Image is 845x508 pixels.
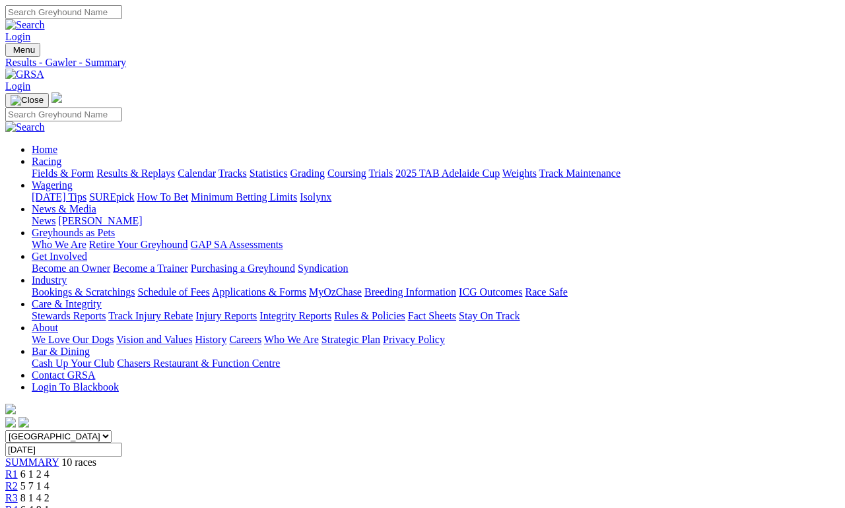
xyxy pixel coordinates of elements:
[137,286,209,298] a: Schedule of Fees
[309,286,362,298] a: MyOzChase
[32,144,57,155] a: Home
[250,168,288,179] a: Statistics
[32,251,87,262] a: Get Involved
[20,468,50,480] span: 6 1 2 4
[5,19,45,31] img: Search
[290,168,325,179] a: Grading
[20,480,50,492] span: 5 7 1 4
[5,404,16,414] img: logo-grsa-white.png
[5,43,40,57] button: Toggle navigation
[32,179,73,191] a: Wagering
[5,80,30,92] a: Login
[298,263,348,274] a: Syndication
[32,369,95,381] a: Contact GRSA
[137,191,189,203] a: How To Bet
[32,215,55,226] a: News
[32,298,102,309] a: Care & Integrity
[195,310,257,321] a: Injury Reports
[32,381,119,393] a: Login To Blackbook
[58,215,142,226] a: [PERSON_NAME]
[259,310,331,321] a: Integrity Reports
[32,263,840,274] div: Get Involved
[32,346,90,357] a: Bar & Dining
[32,322,58,333] a: About
[61,457,96,468] span: 10 races
[116,334,192,345] a: Vision and Values
[32,203,96,214] a: News & Media
[32,215,840,227] div: News & Media
[113,263,188,274] a: Become a Trainer
[11,95,44,106] img: Close
[5,457,59,468] a: SUMMARY
[5,417,16,428] img: facebook.svg
[32,191,840,203] div: Wagering
[539,168,621,179] a: Track Maintenance
[368,168,393,179] a: Trials
[191,191,297,203] a: Minimum Betting Limits
[212,286,306,298] a: Applications & Forms
[178,168,216,179] a: Calendar
[191,239,283,250] a: GAP SA Assessments
[408,310,456,321] a: Fact Sheets
[32,358,114,369] a: Cash Up Your Club
[383,334,445,345] a: Privacy Policy
[32,334,114,345] a: We Love Our Dogs
[32,286,135,298] a: Bookings & Scratchings
[5,57,840,69] a: Results - Gawler - Summary
[219,168,247,179] a: Tracks
[32,168,94,179] a: Fields & Form
[502,168,537,179] a: Weights
[108,310,193,321] a: Track Injury Rebate
[5,93,49,108] button: Toggle navigation
[32,286,840,298] div: Industry
[229,334,261,345] a: Careers
[117,358,280,369] a: Chasers Restaurant & Function Centre
[264,334,319,345] a: Who We Are
[32,168,840,179] div: Racing
[5,5,122,19] input: Search
[525,286,567,298] a: Race Safe
[195,334,226,345] a: History
[395,168,500,179] a: 2025 TAB Adelaide Cup
[32,274,67,286] a: Industry
[459,310,520,321] a: Stay On Track
[5,121,45,133] img: Search
[32,263,110,274] a: Become an Owner
[5,480,18,492] a: R2
[364,286,456,298] a: Breeding Information
[96,168,175,179] a: Results & Replays
[89,239,188,250] a: Retire Your Greyhound
[32,310,106,321] a: Stewards Reports
[32,310,840,322] div: Care & Integrity
[5,468,18,480] a: R1
[32,358,840,369] div: Bar & Dining
[334,310,405,321] a: Rules & Policies
[32,156,61,167] a: Racing
[18,417,29,428] img: twitter.svg
[5,443,122,457] input: Select date
[32,239,86,250] a: Who We Are
[5,492,18,503] a: R3
[321,334,380,345] a: Strategic Plan
[300,191,331,203] a: Isolynx
[20,492,50,503] span: 8 1 4 2
[459,286,522,298] a: ICG Outcomes
[32,191,86,203] a: [DATE] Tips
[5,31,30,42] a: Login
[51,92,62,103] img: logo-grsa-white.png
[32,334,840,346] div: About
[327,168,366,179] a: Coursing
[5,69,44,80] img: GRSA
[32,239,840,251] div: Greyhounds as Pets
[89,191,134,203] a: SUREpick
[5,108,122,121] input: Search
[191,263,295,274] a: Purchasing a Greyhound
[32,227,115,238] a: Greyhounds as Pets
[13,45,35,55] span: Menu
